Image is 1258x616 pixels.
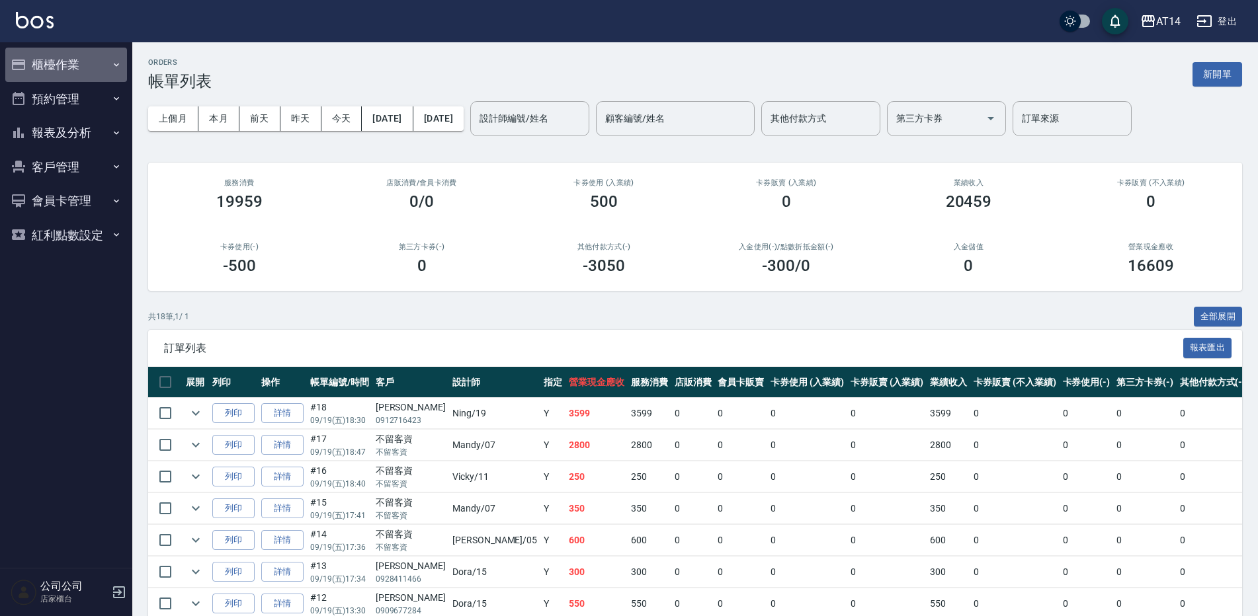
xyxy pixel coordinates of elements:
[449,367,540,398] th: 設計師
[1113,557,1177,588] td: 0
[1146,192,1155,211] h3: 0
[767,557,847,588] td: 0
[1060,367,1114,398] th: 卡券使用(-)
[566,493,628,524] td: 350
[5,150,127,184] button: 客戶管理
[1193,62,1242,87] button: 新開單
[566,398,628,429] td: 3599
[540,493,566,524] td: Y
[540,430,566,461] td: Y
[376,541,446,553] p: 不留客資
[970,525,1059,556] td: 0
[767,493,847,524] td: 0
[628,461,671,492] td: 250
[894,243,1044,251] h2: 入金儲值
[628,525,671,556] td: 600
[847,398,927,429] td: 0
[970,493,1059,524] td: 0
[212,498,255,519] button: 列印
[767,525,847,556] td: 0
[376,510,446,521] p: 不留客資
[711,243,862,251] h2: 入金使用(-) /點數折抵金額(-)
[964,256,973,275] h3: 0
[362,106,413,131] button: [DATE]
[847,493,927,524] td: 0
[1113,525,1177,556] td: 0
[970,367,1059,398] th: 卡券販賣 (不入業績)
[310,510,369,521] p: 09/19 (五) 17:41
[970,398,1059,429] td: 0
[261,498,304,519] a: 詳情
[212,530,255,551] button: 列印
[782,192,791,211] h3: 0
[212,594,255,614] button: 列印
[711,178,862,187] h2: 卡券販賣 (入業績)
[5,48,127,82] button: 櫃檯作業
[223,256,256,275] h3: -500
[671,493,715,524] td: 0
[628,430,671,461] td: 2800
[449,493,540,524] td: Mandy /07
[927,430,970,461] td: 2800
[376,559,446,573] div: [PERSON_NAME]
[258,367,307,398] th: 操作
[261,467,304,487] a: 詳情
[376,414,446,426] p: 0912716423
[767,461,847,492] td: 0
[347,243,497,251] h2: 第三方卡券(-)
[671,367,715,398] th: 店販消費
[767,367,847,398] th: 卡券使用 (入業績)
[310,414,369,426] p: 09/19 (五) 18:30
[376,591,446,605] div: [PERSON_NAME]
[1128,256,1174,275] h3: 16609
[540,398,566,429] td: Y
[307,493,372,524] td: #15
[980,108,1001,129] button: Open
[540,367,566,398] th: 指定
[628,398,671,429] td: 3599
[417,256,427,275] h3: 0
[1183,341,1232,354] a: 報表匯出
[310,446,369,458] p: 09/19 (五) 18:47
[347,178,497,187] h2: 店販消費 /會員卡消費
[970,557,1059,588] td: 0
[449,430,540,461] td: Mandy /07
[40,593,108,605] p: 店家櫃台
[714,557,767,588] td: 0
[307,367,372,398] th: 帳單編號/時間
[528,243,679,251] h2: 其他付款方式(-)
[1075,178,1226,187] h2: 卡券販賣 (不入業績)
[183,367,209,398] th: 展開
[970,461,1059,492] td: 0
[540,461,566,492] td: Y
[376,527,446,541] div: 不留客資
[671,557,715,588] td: 0
[590,192,618,211] h3: 500
[321,106,362,131] button: 今天
[212,467,255,487] button: 列印
[186,467,206,486] button: expand row
[1183,338,1232,358] button: 報表匯出
[927,461,970,492] td: 250
[148,311,189,323] p: 共 18 筆, 1 / 1
[261,530,304,551] a: 詳情
[449,557,540,588] td: Dora /15
[847,367,927,398] th: 卡券販賣 (入業績)
[540,525,566,556] td: Y
[762,256,810,275] h3: -300 /0
[927,557,970,588] td: 300
[1194,307,1243,327] button: 全部展開
[714,493,767,524] td: 0
[5,184,127,218] button: 會員卡管理
[714,430,767,461] td: 0
[927,525,970,556] td: 600
[164,342,1183,355] span: 訂單列表
[261,435,304,455] a: 詳情
[449,398,540,429] td: Ning /19
[376,446,446,458] p: 不留客資
[212,435,255,455] button: 列印
[1156,13,1181,30] div: AT14
[148,106,198,131] button: 上個月
[1060,398,1114,429] td: 0
[714,525,767,556] td: 0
